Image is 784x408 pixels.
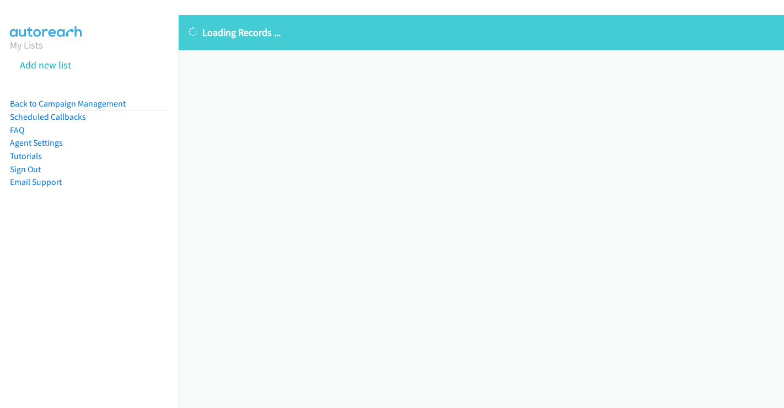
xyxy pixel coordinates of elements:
[189,25,774,40] p: Loading Records ...
[10,112,86,122] a: Scheduled Callbacks
[10,137,63,148] a: Agent Settings
[10,177,62,187] a: Email Support
[20,59,71,71] a: Add new list
[10,39,43,51] a: My Lists
[10,164,41,174] a: Sign Out
[10,98,126,109] a: Back to Campaign Management
[10,125,24,135] a: FAQ
[10,151,42,161] a: Tutorials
